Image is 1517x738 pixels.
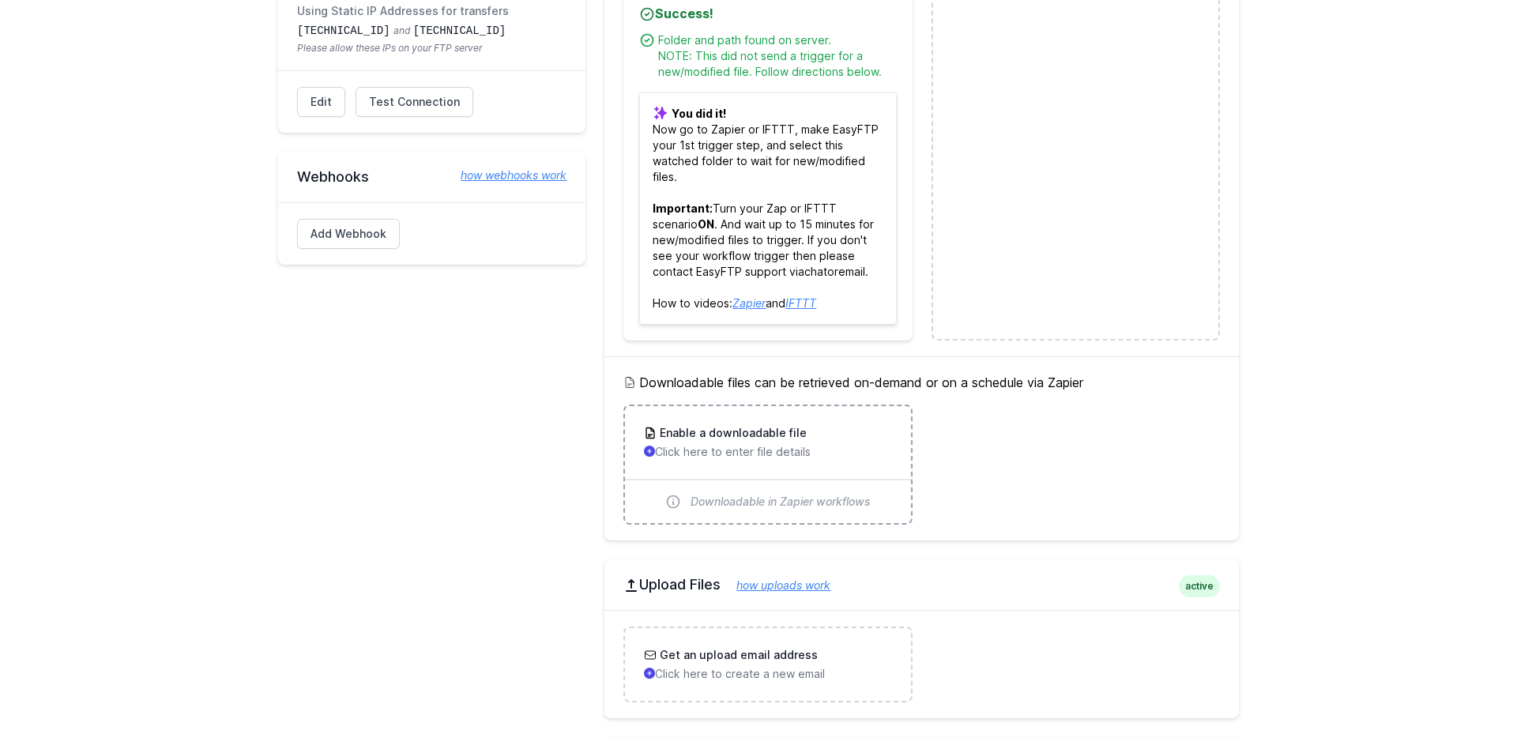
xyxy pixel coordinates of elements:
b: ON [698,217,714,231]
b: You did it! [672,107,726,120]
code: [TECHNICAL_ID] [413,24,506,37]
span: Test Connection [369,94,460,110]
span: Please allow these IPs on your FTP server [297,42,567,55]
p: Now go to Zapier or IFTTT, make EasyFTP your 1st trigger step, and select this watched folder to ... [639,92,896,325]
h5: Downloadable files can be retrieved on-demand or on a schedule via Zapier [623,373,1220,392]
p: Click here to create a new email [644,666,891,682]
a: how uploads work [721,578,830,592]
code: [TECHNICAL_ID] [297,24,390,37]
a: Enable a downloadable file Click here to enter file details Downloadable in Zapier workflows [625,406,910,523]
h2: Webhooks [297,168,567,186]
a: Add Webhook [297,219,400,249]
a: Edit [297,87,345,117]
p: Click here to enter file details [644,444,891,460]
a: how webhooks work [445,168,567,183]
span: active [1179,575,1220,597]
h3: Enable a downloadable file [657,425,807,441]
h4: Success! [639,4,896,23]
a: chat [804,265,827,278]
a: Test Connection [356,87,473,117]
span: and [393,24,410,36]
h2: Upload Files [623,575,1220,594]
dt: Using Static IP Addresses for transfers [297,3,567,19]
a: email [838,265,865,278]
iframe: Drift Widget Chat Controller [1438,659,1498,719]
h3: Get an upload email address [657,647,818,663]
a: IFTTT [785,296,816,310]
span: Downloadable in Zapier workflows [691,494,871,510]
div: Folder and path found on server. NOTE: This did not send a trigger for a new/modified file. Follo... [658,32,896,80]
b: Important: [653,201,713,215]
a: Zapier [732,296,766,310]
a: Get an upload email address Click here to create a new email [625,628,910,701]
